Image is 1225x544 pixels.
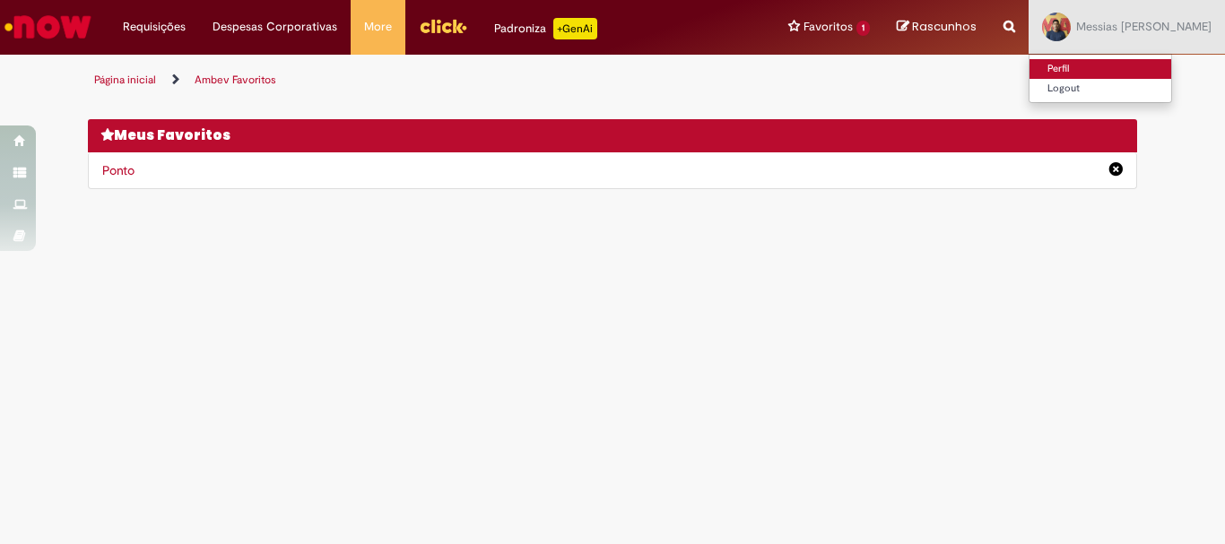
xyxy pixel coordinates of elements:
[1076,19,1212,34] span: Messias [PERSON_NAME]
[88,64,1137,97] ul: Trilhas de página
[2,9,94,45] img: ServiceNow
[804,18,853,36] span: Favoritos
[364,18,392,36] span: More
[494,18,597,39] div: Padroniza
[213,18,337,36] span: Despesas Corporativas
[856,21,870,36] span: 1
[1030,79,1171,99] a: Logout
[114,125,230,144] span: Meus Favoritos
[195,73,276,87] a: Ambev Favoritos
[553,18,597,39] p: +GenAi
[94,73,156,87] a: Página inicial
[912,18,977,35] span: Rascunhos
[897,19,977,36] a: Rascunhos
[1030,59,1171,79] a: Perfil
[102,162,135,178] a: Ponto
[123,18,186,36] span: Requisições
[419,13,467,39] img: click_logo_yellow_360x200.png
